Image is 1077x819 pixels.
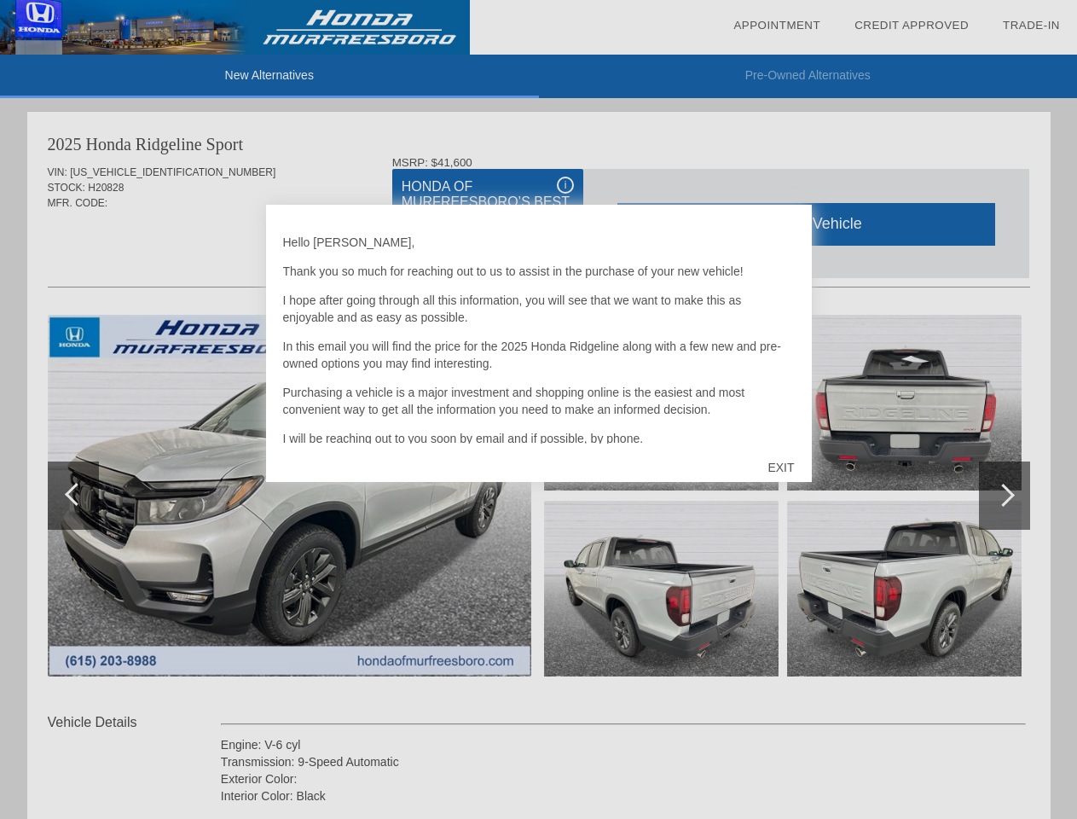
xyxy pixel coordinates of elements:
[283,338,795,372] p: In this email you will find the price for the 2025 Honda Ridgeline along with a few new and pre-o...
[283,430,795,447] p: I will be reaching out to you soon by email and if possible, by phone.
[1003,19,1060,32] a: Trade-In
[750,442,811,493] div: EXIT
[283,384,795,418] p: Purchasing a vehicle is a major investment and shopping online is the easiest and most convenient...
[854,19,969,32] a: Credit Approved
[283,234,795,251] p: Hello [PERSON_NAME],
[283,292,795,326] p: I hope after going through all this information, you will see that we want to make this as enjoya...
[733,19,820,32] a: Appointment
[283,263,795,280] p: Thank you so much for reaching out to us to assist in the purchase of your new vehicle!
